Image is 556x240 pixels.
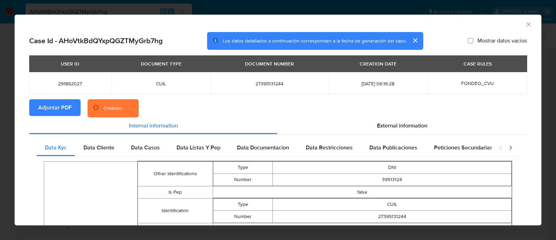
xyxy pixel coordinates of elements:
[213,211,273,223] td: Number
[120,80,203,87] span: CUIL
[477,37,527,44] span: Mostrar datos vacíos
[273,211,512,223] td: 27395131244
[131,144,160,152] span: Data Casos
[525,21,531,27] button: Cerrar ventana
[138,223,213,235] td: Gender
[273,174,512,186] td: 39513124
[273,199,512,211] td: CUIL
[129,122,178,130] span: Internal information
[407,32,423,49] button: cerrar
[29,36,163,45] h2: Case Id - AHoVtkBdQYxpQGZTMyGrb7hg
[306,144,353,152] span: Data Restricciones
[355,58,401,70] div: CREATION DATE
[273,162,512,174] td: DNI
[177,144,220,152] span: Data Listas Y Pep
[83,144,114,152] span: Data Cliente
[29,117,527,134] div: Detailed info
[104,105,122,112] div: Creando
[213,199,273,211] td: Type
[213,162,273,174] td: Type
[241,58,298,70] div: DOCUMENT NUMBER
[15,15,541,225] div: closure-recommendation-modal
[461,80,494,87] span: FONDEO_CVU
[219,80,319,87] span: 27395131244
[213,186,512,199] td: false
[38,100,72,115] span: Adjuntar PDF
[223,37,407,44] span: Los datos detallados a continuación corresponden a la fecha de generación del caso.
[29,99,81,116] button: Adjuntar PDF
[137,58,186,70] div: DOCUMENT TYPE
[377,122,427,130] span: External information
[468,38,473,44] input: Mostrar datos vacíos
[45,144,67,152] span: Data Kyc
[213,174,273,186] td: Number
[38,80,103,87] span: 291892027
[237,144,289,152] span: Data Documentacion
[138,186,213,199] td: Is Pep
[434,144,493,152] span: Peticiones Secundarias
[459,58,496,70] div: CASE RULES
[36,139,492,156] div: Detailed internal info
[336,80,420,87] span: [DATE] 06:16:28
[138,162,213,186] td: Other Identifications
[57,58,83,70] div: USER ID
[369,144,417,152] span: Data Publicaciones
[213,223,512,235] td: F
[138,199,213,223] td: Identification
